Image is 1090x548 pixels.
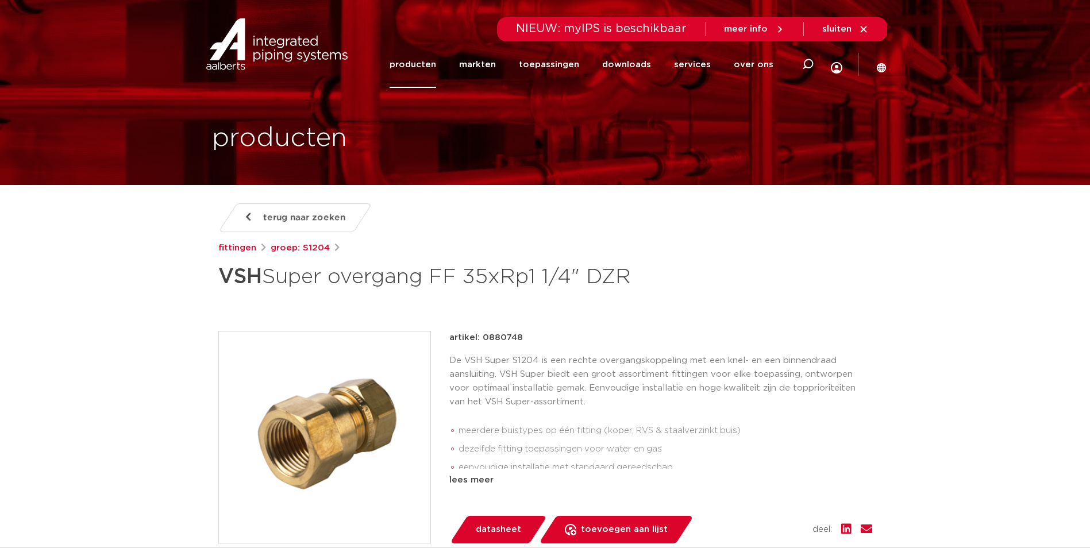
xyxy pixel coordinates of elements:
[519,41,579,88] a: toepassingen
[212,120,347,157] h1: producten
[263,209,345,227] span: terug naar zoeken
[724,25,768,33] span: meer info
[734,41,773,88] a: over ons
[459,458,872,477] li: eenvoudige installatie met standaard gereedschap
[219,331,430,543] img: Product Image for VSH Super overgang FF 35xRp1 1/4" DZR
[822,24,869,34] a: sluiten
[674,41,711,88] a: services
[449,473,872,487] div: lees meer
[724,24,785,34] a: meer info
[218,203,372,232] a: terug naar zoeken
[476,520,521,539] span: datasheet
[449,516,547,543] a: datasheet
[390,41,436,88] a: producten
[390,41,773,88] nav: Menu
[459,41,496,88] a: markten
[822,25,852,33] span: sluiten
[459,422,872,440] li: meerdere buistypes op één fitting (koper, RVS & staalverzinkt buis)
[831,38,842,91] div: my IPS
[581,520,668,539] span: toevoegen aan lijst
[602,41,651,88] a: downloads
[218,267,262,287] strong: VSH
[218,241,256,255] a: fittingen
[218,260,650,294] h1: Super overgang FF 35xRp1 1/4" DZR
[812,523,832,537] span: deel:
[271,241,330,255] a: groep: S1204
[459,440,872,458] li: dezelfde fitting toepassingen voor water en gas
[516,23,687,34] span: NIEUW: myIPS is beschikbaar
[449,331,523,345] p: artikel: 0880748
[449,354,872,409] p: De VSH Super S1204 is een rechte overgangskoppeling met een knel- en een binnendraad aansluiting....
